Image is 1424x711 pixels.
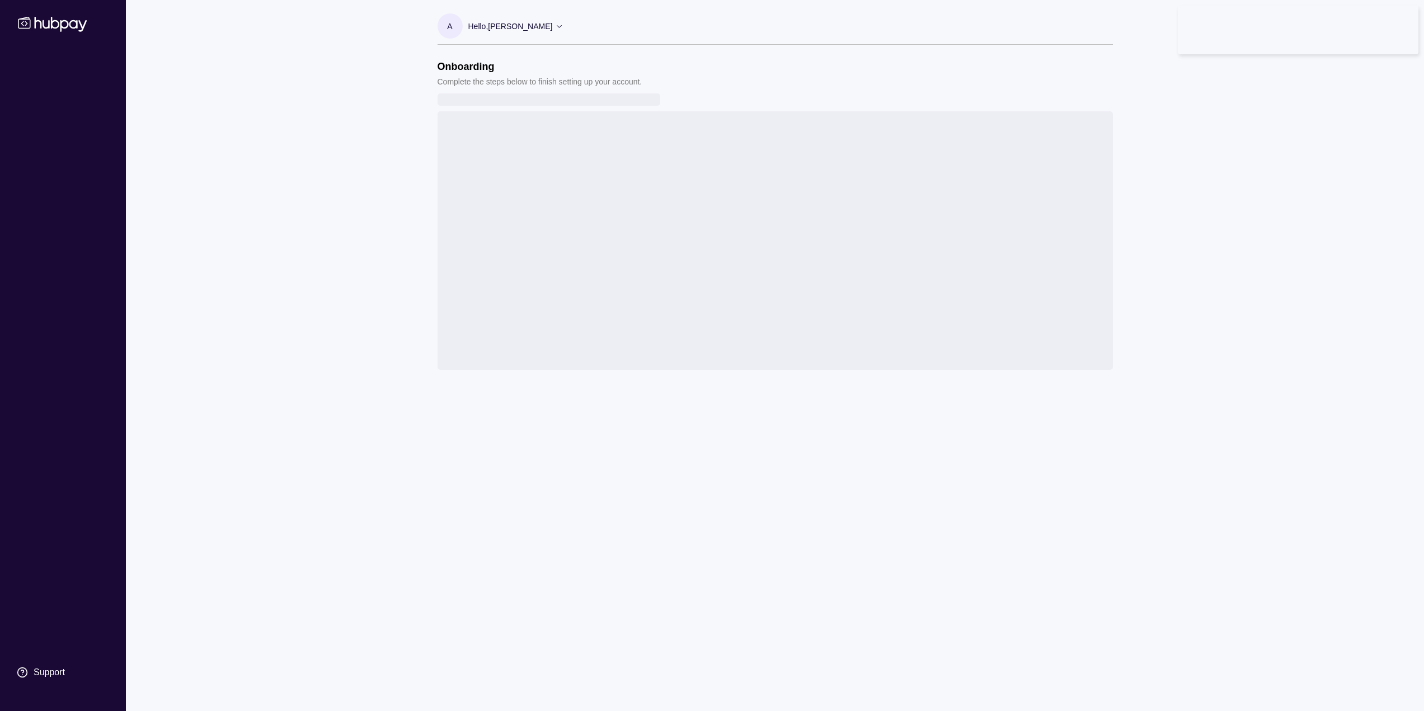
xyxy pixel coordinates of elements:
[438,76,642,88] p: Complete the steps below to finish setting up your account.
[447,20,452,32] p: A
[468,20,553,32] p: Hello, [PERSON_NAME]
[11,661,115,684] a: Support
[34,666,65,679] div: Support
[438,60,642,73] h1: Onboarding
